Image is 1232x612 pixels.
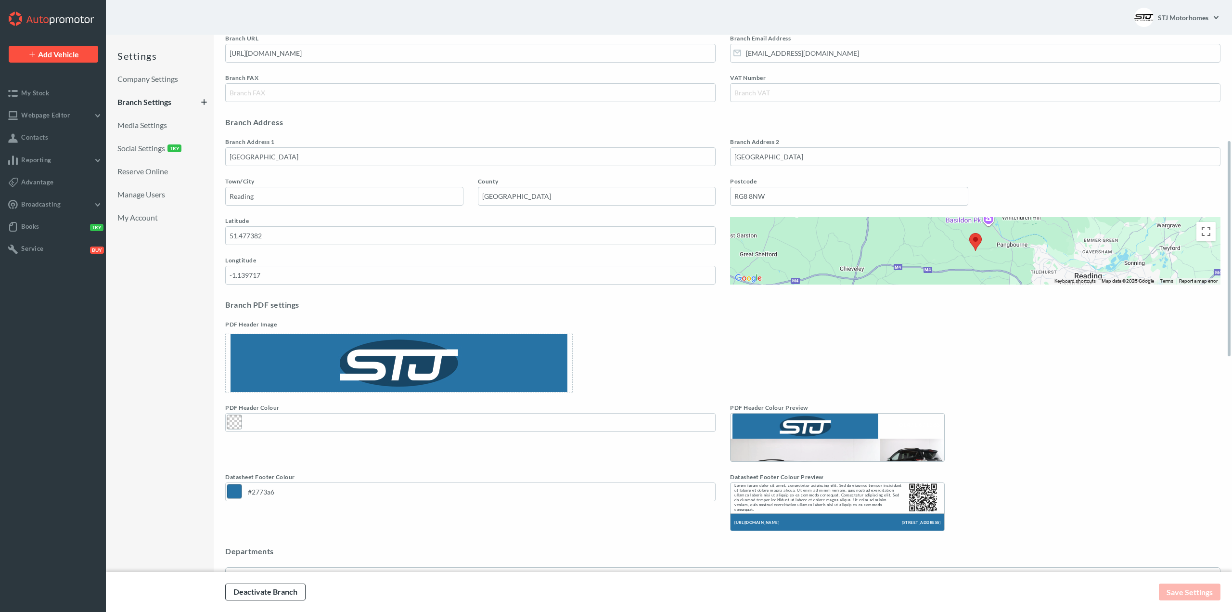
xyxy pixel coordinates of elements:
div: scrollable content [214,35,1232,572]
input: Branch Address 2 [730,147,1220,166]
label: Datasheet Footer Colour [225,473,716,481]
label: Postcode [730,178,968,185]
span: Branch Settings [117,96,194,108]
img: qr code image [906,483,940,512]
input: Branch Address 1 [225,147,716,166]
input: Latitude [225,226,716,245]
label: County [478,178,716,185]
button: Keyboard shortcuts [1054,278,1096,285]
span: My Account [117,212,185,223]
input: Town/City [225,187,463,206]
img: PDF header colour preview [880,439,944,461]
a: Add Vehicle [9,46,98,63]
span: Social Settings [117,143,185,154]
label: PDF Header Colour Preview [730,404,1220,411]
button: TRY [167,144,181,152]
span: Try [90,224,103,231]
img: logo image [732,414,878,439]
a: Open this area in Google Maps (opens a new window) [732,272,764,285]
span: Add Vehicle [38,50,79,59]
label: PDF Header Colour [225,404,716,411]
label: Town/City [225,178,463,185]
input: County [478,187,716,206]
div: 01491 671563 [884,421,940,428]
div: Deactivate Branch [225,584,306,600]
img: PDF header colour preview [731,439,880,461]
div: Branch Address [225,117,283,127]
span: Service [21,245,44,252]
label: VAT Number [730,74,1220,81]
label: Branch FAX [225,74,716,81]
a: STJ Motorhomes [1157,8,1220,27]
input: Branch FAX [225,83,716,102]
input: Branch Company Email address [730,44,1220,63]
button: Try [88,223,102,231]
label: Longtitude [225,257,716,264]
label: PDF Header Image [225,321,1220,328]
input: Branch URL [225,44,716,63]
span: Webpage Editor [21,111,70,119]
label: Branch Address 1 [225,138,716,145]
span: Advantage [21,178,54,186]
div: Settings [117,50,208,62]
span: Books [21,222,39,230]
div: Hello World! [969,233,982,251]
span: Company Settings [117,73,185,85]
input: Branch VAT [730,83,1220,102]
div: Branch PDF settings [225,300,299,309]
input: Longtitude [225,266,716,285]
span: Broadcasting [21,200,61,208]
span: Buy [90,247,104,254]
span: My Stock [21,89,49,97]
span: Reserve Online [117,166,185,177]
label: Branch Address 2 [730,138,1220,145]
span: Media Settings [117,119,185,131]
span: Reporting [21,156,51,164]
span: Contacts [21,133,48,141]
label: Branch URL [225,35,716,42]
button: Buy [88,246,102,253]
div: Lorem ipsum dolor sit amet, consectetur adipiscing elit. Sed do eiusmod tempor incididunt ut labo... [734,483,902,512]
input: Postcode [730,187,968,206]
img: Google [732,272,764,285]
label: Branch Email Address [730,35,1220,42]
img: Logo [225,334,573,392]
label: Latitude [225,217,716,224]
div: scrollable content [117,65,208,572]
span: Manage Users [117,189,185,200]
label: Datasheet Footer Colour Preview [730,473,1220,481]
